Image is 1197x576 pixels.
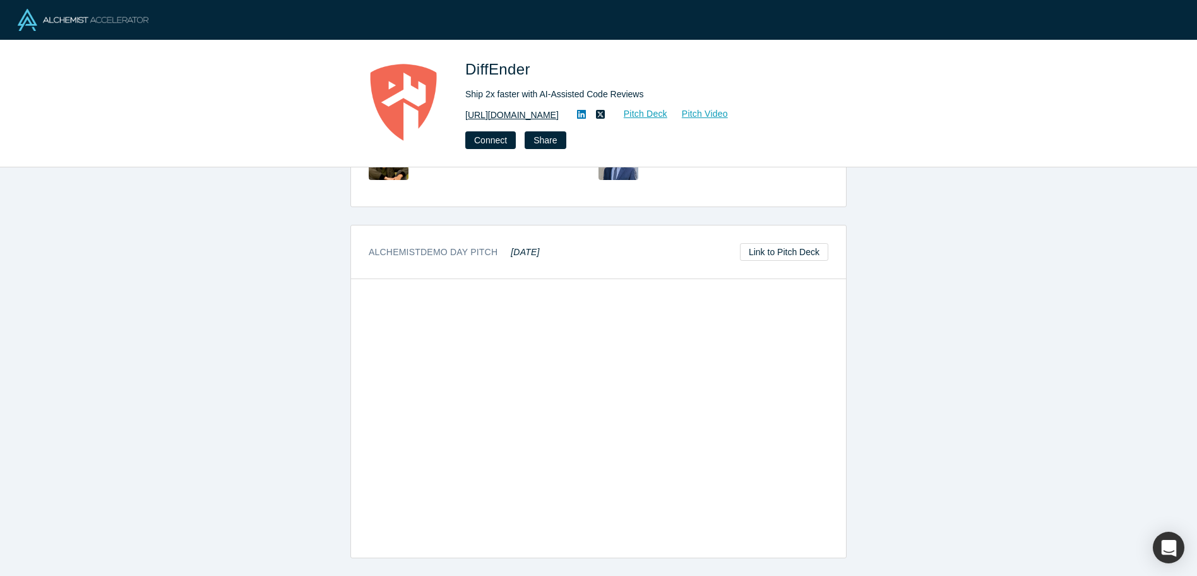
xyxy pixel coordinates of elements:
iframe: DiffEnder [351,279,846,558]
a: Pitch Video [668,107,729,121]
button: Connect [465,131,516,149]
a: Pitch Deck [610,107,668,121]
a: Link to Pitch Deck [740,243,828,261]
img: DiffEnder's Logo [359,58,448,147]
h3: Alchemist Demo Day Pitch [369,246,540,259]
a: [URL][DOMAIN_NAME] [465,109,559,122]
span: DiffEnder [465,61,535,78]
img: Alchemist Logo [18,9,148,31]
div: Ship 2x faster with AI-Assisted Code Reviews [465,88,819,101]
em: [DATE] [511,247,539,257]
button: Share [525,131,566,149]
